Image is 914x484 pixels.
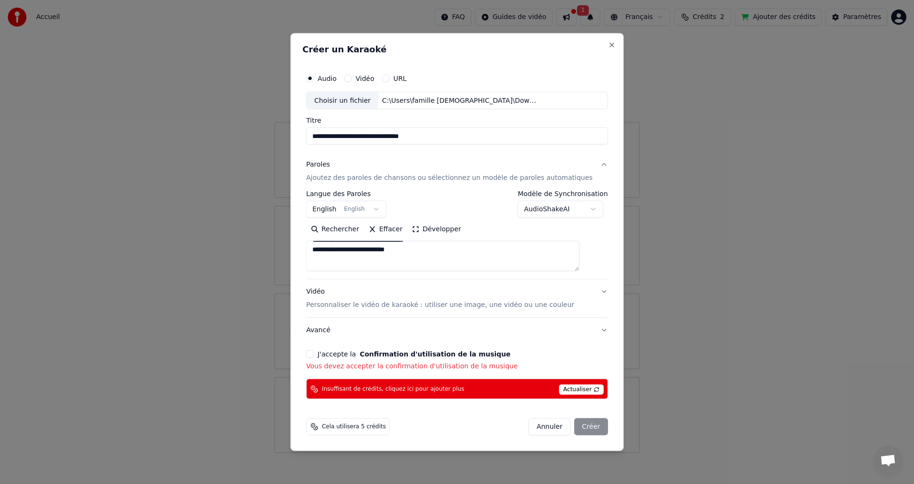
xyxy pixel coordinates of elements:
[322,423,386,431] span: Cela utilisera 5 crédits
[306,279,608,317] button: VidéoPersonnaliser le vidéo de karaoké : utiliser une image, une vidéo ou une couleur
[306,287,574,310] div: Vidéo
[318,351,510,357] label: J'accepte la
[306,117,608,124] label: Titre
[306,173,593,183] p: Ajoutez des paroles de chansons ou sélectionnez un modèle de paroles automatiques
[306,362,608,371] p: Vous devez accepter la confirmation d'utilisation de la musique
[356,75,374,81] label: Vidéo
[407,222,466,237] button: Développer
[364,222,407,237] button: Effacer
[306,190,386,197] label: Langue des Paroles
[306,190,608,279] div: ParolesAjoutez des paroles de chansons ou sélectionnez un modèle de paroles automatiques
[322,385,464,393] span: Insuffisant de crédits, cliquez ici pour ajouter plus
[378,96,540,105] div: C:\Users\famille [DEMOGRAPHIC_DATA]\Downloads\[PERSON_NAME] - Les corons (Audio).mp3
[393,75,407,81] label: URL
[306,318,608,343] button: Avancé
[528,418,570,435] button: Annuler
[307,92,378,109] div: Choisir un fichier
[306,152,608,190] button: ParolesAjoutez des paroles de chansons ou sélectionnez un modèle de paroles automatiques
[306,160,330,169] div: Paroles
[360,351,511,357] button: J'accepte la
[559,385,604,395] span: Actualiser
[318,75,337,81] label: Audio
[302,45,612,53] h2: Créer un Karaoké
[518,190,608,197] label: Modèle de Synchronisation
[306,300,574,310] p: Personnaliser le vidéo de karaoké : utiliser une image, une vidéo ou une couleur
[306,222,364,237] button: Rechercher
